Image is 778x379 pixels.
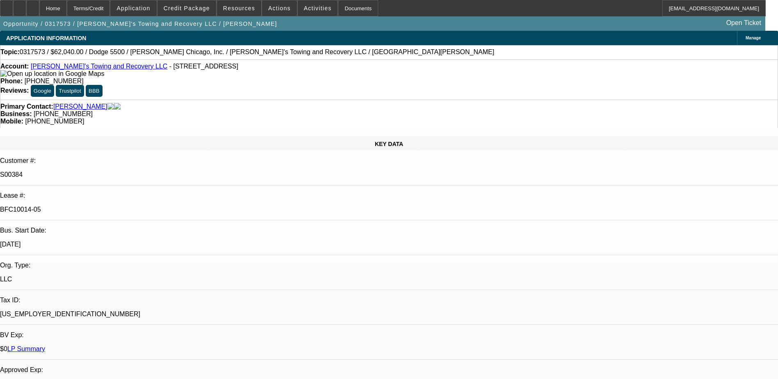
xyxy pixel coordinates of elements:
span: Opportunity / 0317573 / [PERSON_NAME]'s Towing and Recovery LLC / [PERSON_NAME] [3,21,277,27]
button: Application [110,0,156,16]
strong: Topic: [0,48,20,56]
span: KEY DATA [375,141,403,147]
strong: Reviews: [0,87,29,94]
img: facebook-icon.png [107,103,114,110]
span: [PHONE_NUMBER] [34,110,93,117]
button: Trustpilot [56,85,84,97]
a: View Google Maps [0,70,104,77]
strong: Primary Contact: [0,103,53,110]
img: Open up location in Google Maps [0,70,104,78]
img: linkedin-icon.png [114,103,121,110]
strong: Business: [0,110,32,117]
span: Actions [268,5,291,11]
strong: Mobile: [0,118,23,125]
span: Credit Package [164,5,210,11]
button: Credit Package [157,0,216,16]
a: Open Ticket [723,16,764,30]
span: Application [116,5,150,11]
span: [PHONE_NUMBER] [25,118,84,125]
a: [PERSON_NAME] [53,103,107,110]
a: [PERSON_NAME]'s Towing and Recovery LLC [31,63,168,70]
button: Actions [262,0,297,16]
a: LP Summary [7,345,45,352]
button: BBB [86,85,103,97]
button: Resources [217,0,261,16]
span: [PHONE_NUMBER] [25,78,84,84]
span: Resources [223,5,255,11]
span: - [STREET_ADDRESS] [169,63,238,70]
span: 0317573 / $62,040.00 / Dodge 5500 / [PERSON_NAME] Chicago, Inc. / [PERSON_NAME]'s Towing and Reco... [20,48,494,56]
button: Google [31,85,54,97]
span: APPLICATION INFORMATION [6,35,86,41]
strong: Account: [0,63,29,70]
button: Activities [298,0,338,16]
span: Activities [304,5,332,11]
strong: Phone: [0,78,23,84]
span: Manage [746,36,761,40]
